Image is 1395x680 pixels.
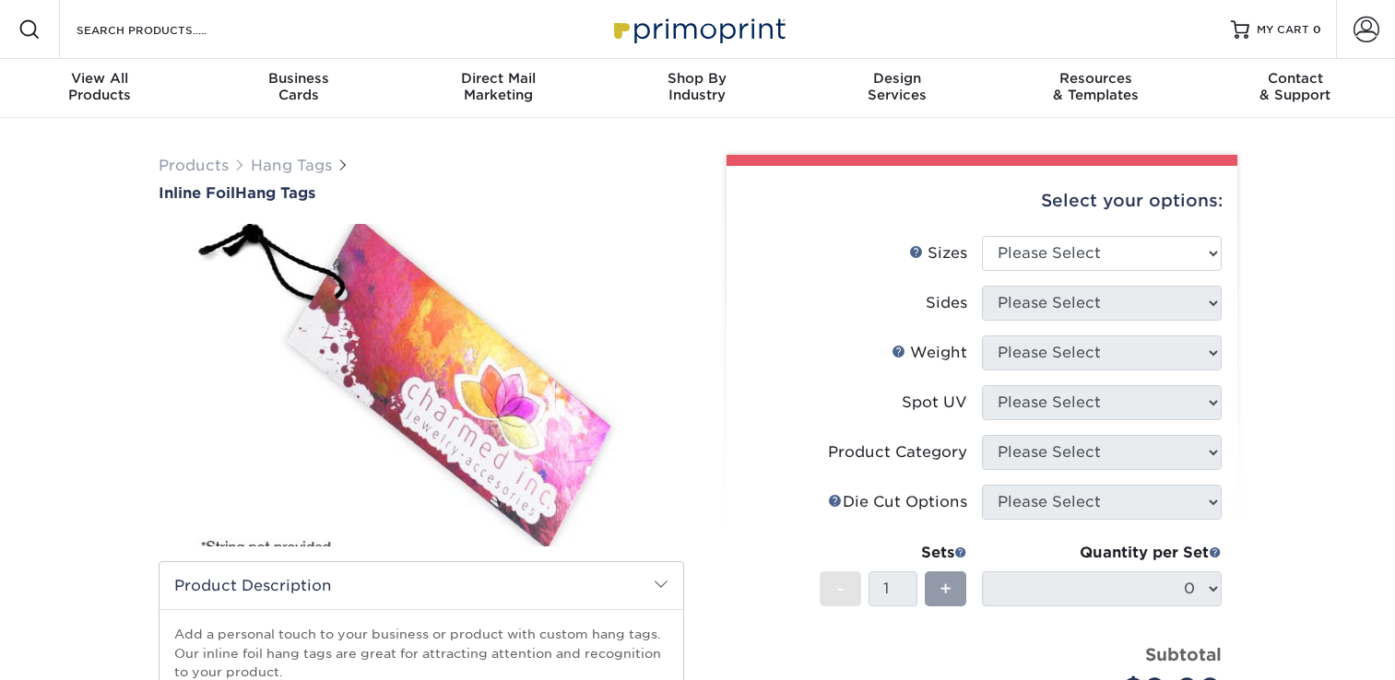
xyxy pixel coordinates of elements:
span: Inline Foil [159,184,235,202]
h1: Hang Tags [159,184,684,202]
div: Industry [597,70,797,103]
div: Sizes [909,242,967,264]
a: BusinessCards [199,59,398,118]
span: Direct Mail [398,70,597,87]
div: Sets [820,542,967,564]
div: Quantity per Set [982,542,1222,564]
div: Product Category [828,441,967,463]
span: 0 [1313,23,1321,36]
a: Inline FoilHang Tags [159,184,684,202]
strong: Subtotal [1145,644,1222,664]
div: Die Cut Options [828,491,967,513]
a: DesignServices [798,59,997,118]
span: Contact [1196,70,1395,87]
img: Inline Foil 01 [159,204,684,567]
div: Services [798,70,997,103]
span: + [940,575,952,603]
input: SEARCH PRODUCTS..... [75,18,254,41]
div: Cards [199,70,398,103]
div: & Support [1196,70,1395,103]
span: Resources [997,70,1196,87]
a: Hang Tags [251,157,332,174]
span: MY CART [1257,22,1309,38]
h2: Product Description [160,562,683,609]
a: Resources& Templates [997,59,1196,118]
a: Direct MailMarketing [398,59,597,118]
span: Business [199,70,398,87]
div: Select your options: [741,166,1223,236]
span: - [836,575,845,603]
div: Marketing [398,70,597,103]
a: Products [159,157,229,174]
div: Sides [926,292,967,314]
span: Shop By [597,70,797,87]
div: Spot UV [902,392,967,414]
div: Weight [892,342,967,364]
img: Primoprint [606,9,790,49]
a: Shop ByIndustry [597,59,797,118]
a: Contact& Support [1196,59,1395,118]
span: Design [798,70,997,87]
div: & Templates [997,70,1196,103]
